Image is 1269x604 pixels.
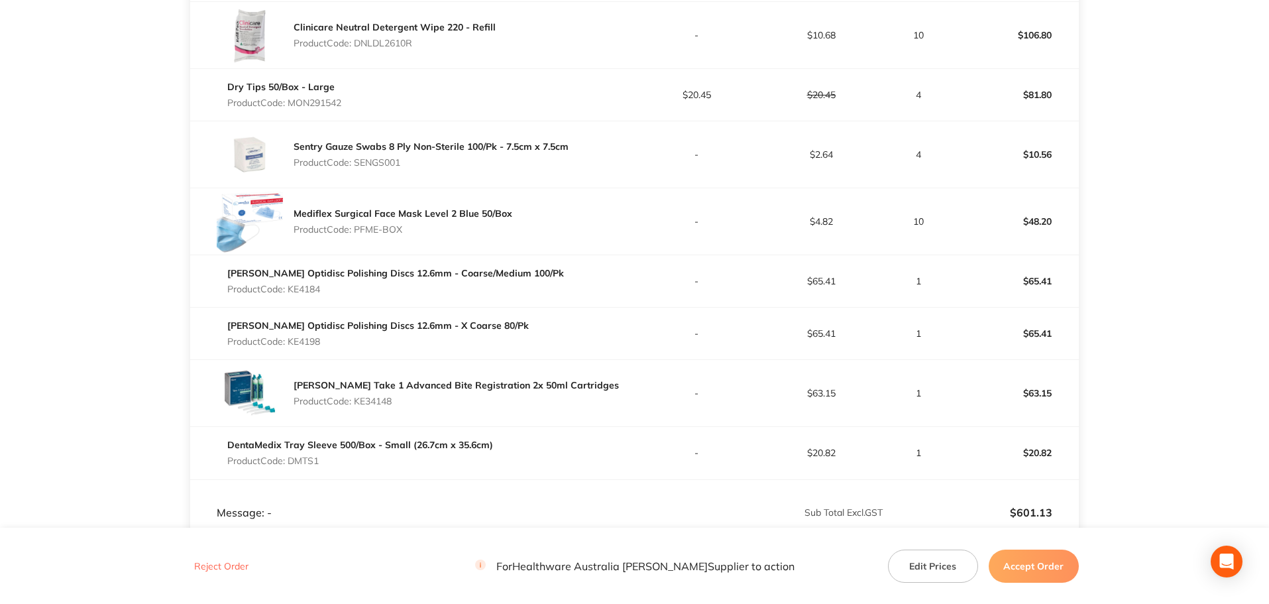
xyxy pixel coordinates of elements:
[217,188,283,255] img: MTdrZjgweQ
[759,149,883,160] p: $2.64
[635,30,759,40] p: -
[227,320,529,332] a: [PERSON_NAME] Optidisc Polishing Discs 12.6mm - X Coarse 80/Pk
[635,149,759,160] p: -
[955,79,1078,111] p: $81.80
[294,379,619,391] a: [PERSON_NAME] Take 1 Advanced Bite Registration 2x 50ml Cartridges
[955,139,1078,170] p: $10.56
[227,267,564,279] a: [PERSON_NAME] Optidisc Polishing Discs 12.6mm - Coarse/Medium 100/Pk
[955,318,1078,349] p: $65.41
[884,30,954,40] p: 10
[759,276,883,286] p: $65.41
[884,388,954,398] p: 1
[884,149,954,160] p: 4
[955,19,1078,51] p: $106.80
[759,388,883,398] p: $63.15
[884,507,1052,518] p: $601.13
[989,549,1079,582] button: Accept Order
[294,208,512,219] a: Mediflex Surgical Face Mask Level 2 Blue 50/Box
[888,549,978,582] button: Edit Prices
[294,224,512,235] p: Product Code: PFME-BOX
[190,479,634,519] td: Message: -
[217,360,283,426] img: ZXNzZGhuNQ
[635,448,759,458] p: -
[294,157,569,168] p: Product Code: SENGS001
[475,560,795,572] p: For Healthware Australia [PERSON_NAME] Supplier to action
[884,216,954,227] p: 10
[955,377,1078,409] p: $63.15
[1211,546,1242,577] div: Open Intercom Messenger
[190,560,252,572] button: Reject Order
[635,328,759,339] p: -
[227,336,529,347] p: Product Code: KE4198
[759,90,883,100] p: $20.45
[884,276,954,286] p: 1
[217,121,283,188] img: MWc2bTNmYw
[294,396,619,406] p: Product Code: KE34148
[955,437,1078,469] p: $20.82
[635,90,759,100] p: $20.45
[227,439,493,451] a: DentaMedix Tray Sleeve 500/Box - Small (26.7cm x 35.6cm)
[884,90,954,100] p: 4
[294,38,496,48] p: Product Code: DNLDL2610R
[227,97,341,108] p: Product Code: MON291542
[884,328,954,339] p: 1
[759,328,883,339] p: $65.41
[217,2,283,68] img: NmNicXdodA
[759,216,883,227] p: $4.82
[759,448,883,458] p: $20.82
[294,141,569,152] a: Sentry Gauze Swabs 8 Ply Non-Sterile 100/Pk - 7.5cm x 7.5cm
[955,206,1078,237] p: $48.20
[227,81,335,93] a: Dry Tips 50/Box - Large
[294,21,496,33] a: Clinicare Neutral Detergent Wipe 220 - Refill
[635,216,759,227] p: -
[227,455,493,466] p: Product Code: DMTS1
[884,448,954,458] p: 1
[635,507,883,518] p: Sub Total Excl. GST
[635,388,759,398] p: -
[759,30,883,40] p: $10.68
[955,265,1078,297] p: $65.41
[227,284,564,294] p: Product Code: KE4184
[635,276,759,286] p: -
